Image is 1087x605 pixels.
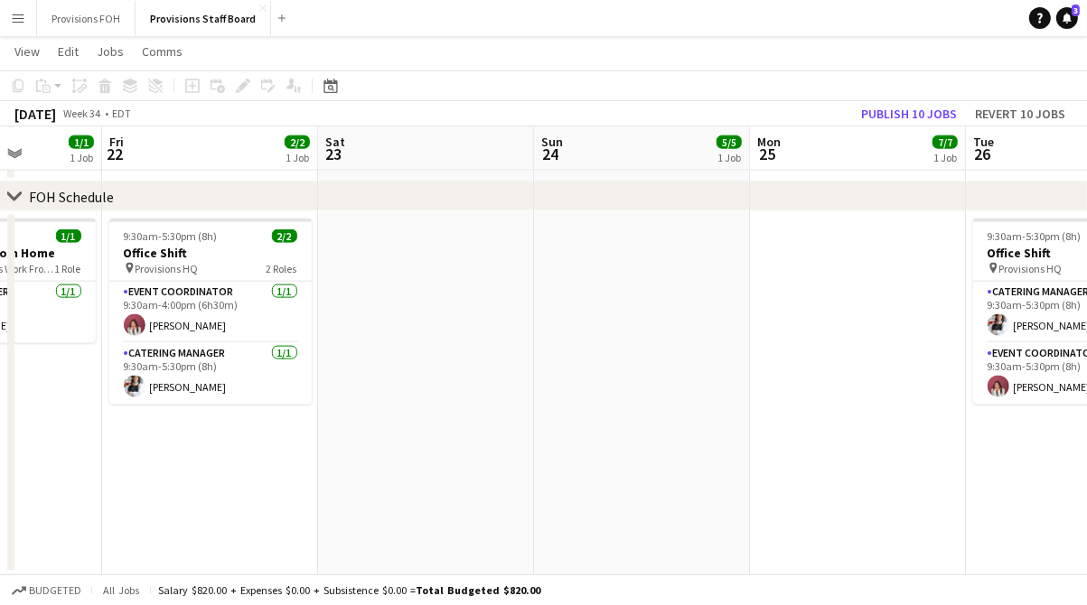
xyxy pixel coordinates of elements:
[109,282,312,343] app-card-role: Event Coordinator1/19:30am-4:00pm (6h30m)[PERSON_NAME]
[51,40,86,63] a: Edit
[109,245,312,261] h3: Office Shift
[135,40,190,63] a: Comms
[60,107,105,120] span: Week 34
[717,151,741,164] div: 1 Job
[1072,5,1080,16] span: 3
[56,229,81,243] span: 1/1
[37,1,136,36] button: Provisions FOH
[29,188,114,206] div: FOH Schedule
[272,229,297,243] span: 2/2
[541,134,563,150] span: Sun
[973,134,994,150] span: Tue
[933,151,957,164] div: 1 Job
[142,43,183,60] span: Comms
[109,219,312,405] app-job-card: 9:30am-5:30pm (8h)2/2Office Shift Provisions HQ2 RolesEvent Coordinator1/19:30am-4:00pm (6h30m)[P...
[14,43,40,60] span: View
[112,107,131,120] div: EDT
[99,583,143,597] span: All jobs
[69,135,94,149] span: 1/1
[999,262,1063,275] span: Provisions HQ
[55,262,81,275] span: 1 Role
[970,144,994,164] span: 26
[58,43,79,60] span: Edit
[124,229,218,243] span: 9:30am-5:30pm (8h)
[29,584,81,597] span: Budgeted
[267,262,297,275] span: 2 Roles
[158,583,540,597] div: Salary $820.00 + Expenses $0.00 + Subsistence $0.00 =
[968,102,1073,126] button: Revert 10 jobs
[757,134,781,150] span: Mon
[717,135,742,149] span: 5/5
[932,135,958,149] span: 7/7
[854,102,964,126] button: Publish 10 jobs
[109,134,124,150] span: Fri
[107,144,124,164] span: 22
[89,40,131,63] a: Jobs
[97,43,124,60] span: Jobs
[416,583,540,597] span: Total Budgeted $820.00
[539,144,563,164] span: 24
[14,105,56,123] div: [DATE]
[7,40,47,63] a: View
[136,1,271,36] button: Provisions Staff Board
[109,343,312,405] app-card-role: Catering Manager1/19:30am-5:30pm (8h)[PERSON_NAME]
[136,262,199,275] span: Provisions HQ
[988,229,1082,243] span: 9:30am-5:30pm (8h)
[1056,7,1078,29] a: 3
[9,581,84,600] button: Budgeted
[754,144,781,164] span: 25
[325,134,345,150] span: Sat
[285,135,310,149] span: 2/2
[70,151,93,164] div: 1 Job
[323,144,345,164] span: 23
[286,151,309,164] div: 1 Job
